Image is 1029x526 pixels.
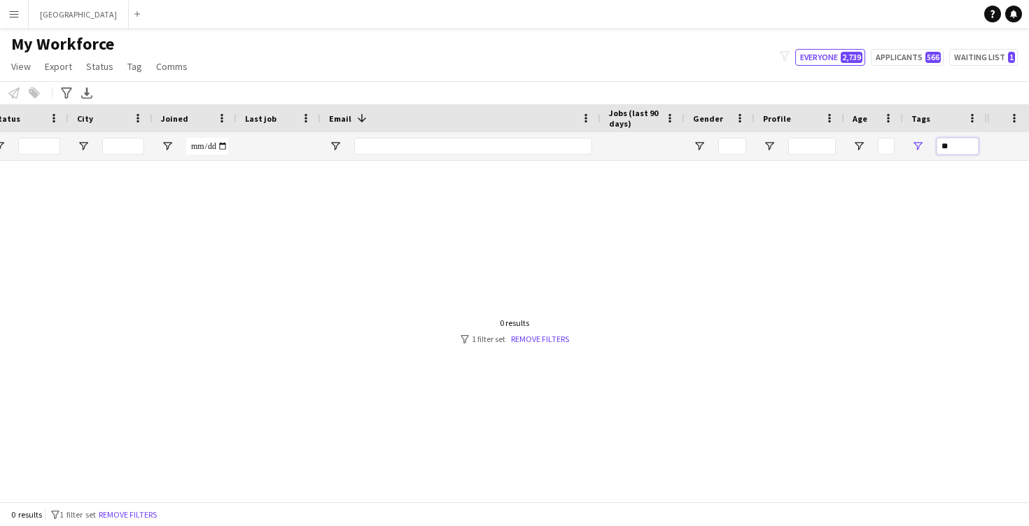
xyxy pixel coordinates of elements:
input: Gender Filter Input [718,138,746,155]
span: My Workforce [11,34,114,55]
button: Everyone2,739 [795,49,865,66]
div: 1 filter set [461,334,569,344]
input: Profile Filter Input [788,138,836,155]
span: Export [45,60,72,73]
a: Tag [122,57,148,76]
button: [GEOGRAPHIC_DATA] [29,1,129,28]
span: Status [86,60,113,73]
button: Waiting list1 [949,49,1018,66]
span: Jobs (last 90 days) [609,108,659,129]
span: View [11,60,31,73]
span: Gender [693,113,723,124]
a: Status [80,57,119,76]
span: Tags [911,113,930,124]
span: City [77,113,93,124]
app-action-btn: Export XLSX [78,85,95,101]
span: Profile [763,113,791,124]
input: Age Filter Input [878,138,895,155]
span: Tag [127,60,142,73]
button: Open Filter Menu [77,140,90,152]
a: Comms [150,57,193,76]
input: Status Filter Input [18,138,60,155]
div: 0 results [461,318,569,328]
input: Joined Filter Input [186,138,228,155]
app-action-btn: Advanced filters [58,85,75,101]
button: Remove filters [96,507,160,523]
span: 2,739 [841,52,862,63]
a: Remove filters [511,334,569,344]
span: Last job [245,113,276,124]
button: Open Filter Menu [329,140,342,152]
span: 566 [925,52,941,63]
span: Joined [161,113,188,124]
button: Open Filter Menu [911,140,924,152]
span: 1 filter set [59,509,96,520]
button: Open Filter Menu [693,140,706,152]
span: Age [853,113,867,124]
span: Comms [156,60,188,73]
a: Export [39,57,78,76]
button: Open Filter Menu [853,140,865,152]
a: View [6,57,36,76]
button: Open Filter Menu [161,140,174,152]
input: Tags Filter Input [937,138,979,155]
button: Applicants566 [871,49,944,66]
button: Open Filter Menu [763,140,776,152]
span: Email [329,113,351,124]
span: 1 [1008,52,1015,63]
input: Email Filter Input [354,138,592,155]
input: City Filter Input [102,138,144,155]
